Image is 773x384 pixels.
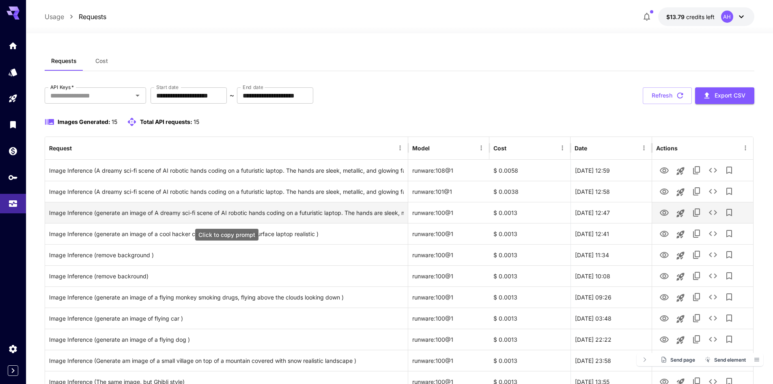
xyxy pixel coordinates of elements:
div: 24 Aug, 2025 12:41 [571,223,652,244]
div: Home [8,41,18,51]
button: Launch in playground [672,269,689,285]
button: View Image [656,310,672,326]
div: 19 Aug, 2025 23:58 [571,350,652,371]
div: $ 0.0013 [489,202,571,223]
span: $13.79 [666,13,686,20]
button: Copy TaskUUID [689,247,705,263]
span: Total API requests: [140,118,192,125]
button: Copy TaskUUID [689,204,705,221]
button: See details [705,247,721,263]
div: Date [575,145,587,152]
button: Launch in playground [672,332,689,348]
button: Launch in playground [672,311,689,327]
button: Sort [431,142,442,154]
div: Usage [8,196,18,206]
div: Actions [656,145,678,152]
div: runware:100@1 [408,223,489,244]
button: Menu [394,142,406,154]
div: Click to copy prompt [49,181,404,202]
button: View Image [656,162,672,178]
div: Click to copy prompt [49,223,404,244]
div: Settings [8,344,18,354]
button: Add to library [721,226,737,242]
div: runware:100@1 [408,202,489,223]
div: runware:100@1 [408,244,489,265]
button: Add to library [721,310,737,326]
span: Cost [95,57,108,65]
div: Click to copy prompt [49,350,404,371]
span: credits left [686,13,715,20]
div: runware:100@1 [408,265,489,286]
div: $ 0.0013 [489,350,571,371]
button: Menu [638,142,650,154]
button: Copy TaskUUID [689,268,705,284]
div: AH [721,11,733,23]
button: Add to library [721,183,737,200]
div: runware:100@1 [408,286,489,308]
button: Launch in playground [672,226,689,243]
button: See details [705,183,721,200]
div: Click to copy prompt [195,229,258,241]
span: 15 [112,118,117,125]
label: Start date [156,84,179,91]
button: $13.78904AH [658,7,754,26]
div: $ 0.0013 [489,308,571,329]
div: runware:100@1 [408,350,489,371]
button: See details [705,162,721,178]
button: View Image [656,183,672,200]
div: Expand sidebar [8,365,18,376]
div: Model [412,145,430,152]
div: runware:100@1 [408,308,489,329]
button: Refresh [643,87,692,104]
span: Requests [51,57,77,65]
div: 22 Aug, 2025 03:48 [571,308,652,329]
button: See details [705,226,721,242]
button: Menu [740,142,751,154]
div: API Keys [8,172,18,182]
div: Cost [493,145,506,152]
label: API Keys [50,84,74,91]
div: $13.78904 [666,13,715,21]
div: 24 Aug, 2025 12:58 [571,181,652,202]
button: Export CSV [695,87,754,104]
div: Click to copy prompt [49,308,404,329]
div: Request [49,145,72,152]
div: $ 0.0038 [489,181,571,202]
button: Add to library [721,289,737,305]
div: $ 0.0013 [489,223,571,244]
div: $ 0.0013 [489,329,571,350]
button: Copy TaskUUID [689,226,705,242]
div: runware:108@1 [408,160,489,181]
div: Wallet [8,146,18,156]
button: Sort [73,142,84,154]
div: Click to copy prompt [49,266,404,286]
button: Menu [476,142,487,154]
p: Usage [45,12,64,22]
button: See details [705,310,721,326]
button: See details [705,268,721,284]
div: $ 0.0013 [489,244,571,265]
button: Copy TaskUUID [689,310,705,326]
button: Copy TaskUUID [689,331,705,347]
button: Menu [557,142,568,154]
button: View Image [656,204,672,221]
button: See details [705,204,721,221]
button: Launch in playground [672,247,689,264]
div: Click to copy prompt [49,245,404,265]
button: View Image [656,267,672,284]
div: Click to copy prompt [49,287,404,308]
div: Models [8,67,18,77]
button: Add to library [721,162,737,178]
div: Click to copy prompt [49,160,404,181]
div: 22 Aug, 2025 10:08 [571,265,652,286]
div: 24 Aug, 2025 12:47 [571,202,652,223]
button: See details [705,331,721,347]
div: $ 0.0058 [489,160,571,181]
div: Playground [8,93,18,104]
button: Open [132,90,143,101]
div: $ 0.0013 [489,265,571,286]
button: View Image [656,289,672,305]
button: Launch in playground [672,290,689,306]
button: Add to library [721,247,737,263]
div: $ 0.0013 [489,286,571,308]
